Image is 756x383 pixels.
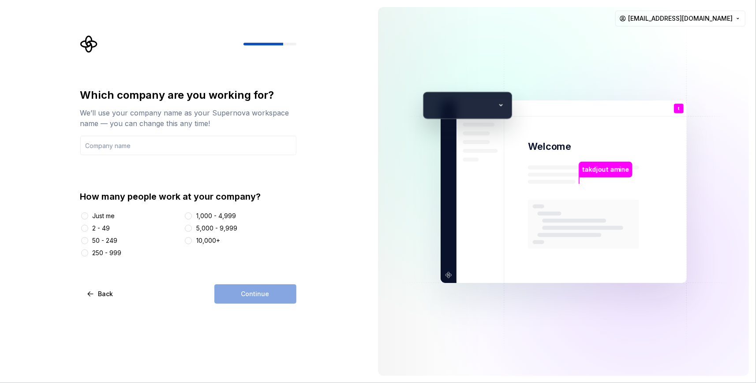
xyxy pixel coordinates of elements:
[678,106,680,111] p: t
[528,140,571,153] p: Welcome
[628,14,733,23] span: [EMAIL_ADDRESS][DOMAIN_NAME]
[93,249,122,257] div: 250 - 999
[80,136,296,155] input: Company name
[98,290,113,298] span: Back
[582,164,629,174] p: takdjout amine
[93,236,118,245] div: 50 - 249
[93,212,115,220] div: Just me
[196,224,237,233] div: 5,000 - 9,999
[80,108,296,129] div: We’ll use your company name as your Supernova workspace name — you can change this any time!
[80,190,296,203] div: How many people work at your company?
[615,11,745,26] button: [EMAIL_ADDRESS][DOMAIN_NAME]
[93,224,110,233] div: 2 - 49
[80,284,121,304] button: Back
[196,236,220,245] div: 10,000+
[196,212,236,220] div: 1,000 - 4,999
[80,88,296,102] div: Which company are you working for?
[80,35,98,53] svg: Supernova Logo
